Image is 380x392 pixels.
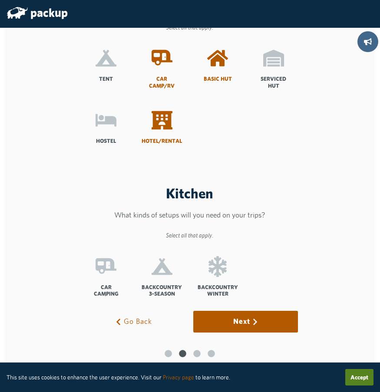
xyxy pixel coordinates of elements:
small: This site uses cookies to enhance the user experience. Visit our to learn more. [7,374,230,381]
span: Tent [99,76,113,82]
span: Hotel/Rental [142,138,182,144]
span: Serviced Hut [256,76,291,89]
button: Go Back [82,311,186,333]
span: Car Camp/RV [145,76,179,89]
span: Basic Hut [204,76,232,82]
span: Car Camping [89,284,123,297]
a: Privacy page [163,374,194,381]
span: Backcountry Winter [198,284,238,297]
em: Select all that apply. [166,232,214,239]
h1: Kitchen [82,186,298,201]
button: Next [193,311,298,333]
span: packup [30,6,68,20]
p: What kinds of setups will you need on your trips? [82,208,298,221]
a: packup [7,7,68,21]
span: Backcountry 3-Season [142,284,182,297]
button: Accept cookies [345,369,373,385]
span: Hostel [96,138,116,144]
